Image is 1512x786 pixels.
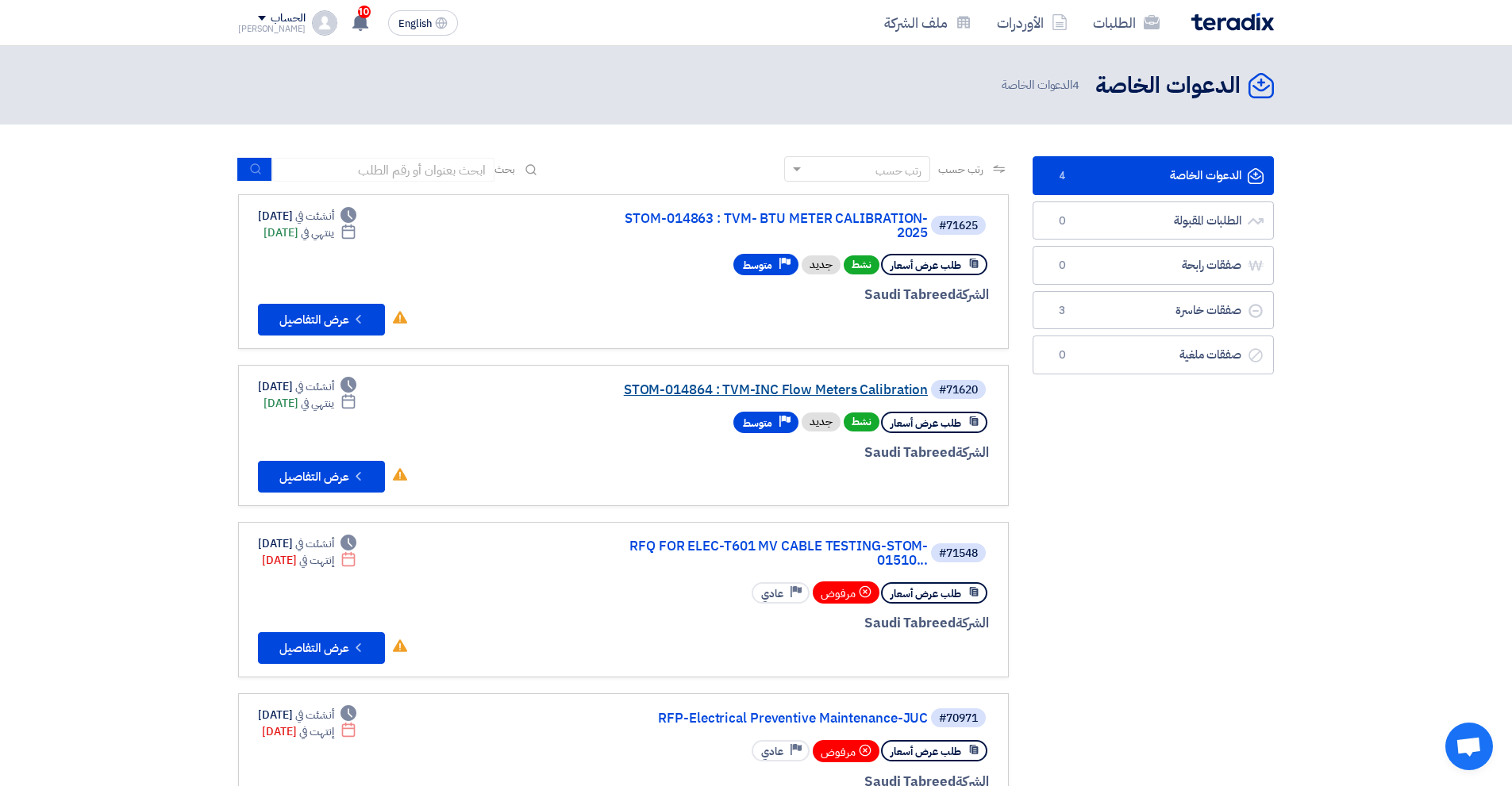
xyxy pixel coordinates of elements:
[813,581,879,604] div: مرفوض
[1033,201,1274,240] a: الطلبات المقبولة0
[299,552,333,569] span: إنتهت في
[891,416,961,431] span: طلب عرض أسعار
[301,395,333,412] span: ينتهي في
[388,10,458,36] button: English
[262,552,356,569] div: [DATE]
[813,740,879,762] div: مرفوض
[1445,723,1493,770] div: Open chat
[871,4,984,41] a: ملف الشركة
[956,613,990,633] span: الشركة
[258,378,356,395] div: [DATE]
[1052,168,1071,184] span: 4
[1033,335,1274,374] a: صفقات ملغية0
[1033,156,1274,195] a: الدعوات الخاصة4
[939,548,978,559] div: #71548
[761,586,783,601] span: عادي
[1052,258,1071,274] span: 0
[358,6,371,18] span: 10
[258,461,385,493] button: عرض التفاصيل
[956,443,990,462] span: الشركة
[938,161,983,178] span: رتب حسب
[743,416,772,431] span: متوسط
[299,723,333,740] span: إنتهت في
[295,535,333,552] span: أنشئت في
[272,158,494,182] input: ابحث بعنوان أو رقم الطلب
[802,255,841,274] div: جديد
[939,220,978,232] div: #71625
[258,535,356,552] div: [DATE]
[607,443,989,463] div: Saudi Tabreed
[1033,291,1274,330] a: صفقات خاسرة3
[939,713,978,724] div: #70971
[494,161,515,178] span: بحث
[610,539,928,568] a: RFQ FOR ELEC-T601 MV CABLE TESTING-STOM-01510...
[312,10,337,36] img: profile_test.png
[610,383,928,397] a: STOM-014864 : TVM-INC Flow Meters Calibration
[802,412,841,431] div: جديد
[844,255,879,274] span: نشط
[984,4,1080,41] a: الأوردرات
[398,18,432,29] span: English
[295,378,333,395] span: أنشئت في
[939,385,978,396] div: #71620
[1191,13,1274,31] img: Teradix logo
[271,12,305,25] div: الحساب
[258,632,385,664] button: عرض التفاصيل
[743,258,772,273] span: متوسط
[1052,347,1071,363] span: 0
[956,285,990,305] span: الشركة
[891,586,961,601] span: طلب عرض أسعار
[875,163,921,179] div: رتب حسب
[258,707,356,723] div: [DATE]
[258,304,385,335] button: عرض التفاصيل
[238,25,306,33] div: [PERSON_NAME]
[264,395,356,412] div: [DATE]
[1052,213,1071,229] span: 0
[258,208,356,224] div: [DATE]
[262,723,356,740] div: [DATE]
[1095,71,1241,102] h2: الدعوات الخاصة
[891,744,961,759] span: طلب عرض أسعار
[844,412,879,431] span: نشط
[610,212,928,240] a: STOM-014863 : TVM- BTU METER CALIBRATION-2025
[295,707,333,723] span: أنشئت في
[607,285,989,305] div: Saudi Tabreed
[891,258,961,273] span: طلب عرض أسعار
[1052,303,1071,319] span: 3
[610,711,928,726] a: RFP-Electrical Preventive Maintenance-JUC
[1080,4,1172,41] a: الطلبات
[301,224,333,241] span: ينتهي في
[295,208,333,224] span: أنشئت في
[264,224,356,241] div: [DATE]
[1033,246,1274,285] a: صفقات رابحة0
[761,744,783,759] span: عادي
[1072,76,1079,94] span: 4
[607,613,989,634] div: Saudi Tabreed
[1002,76,1083,94] span: الدعوات الخاصة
